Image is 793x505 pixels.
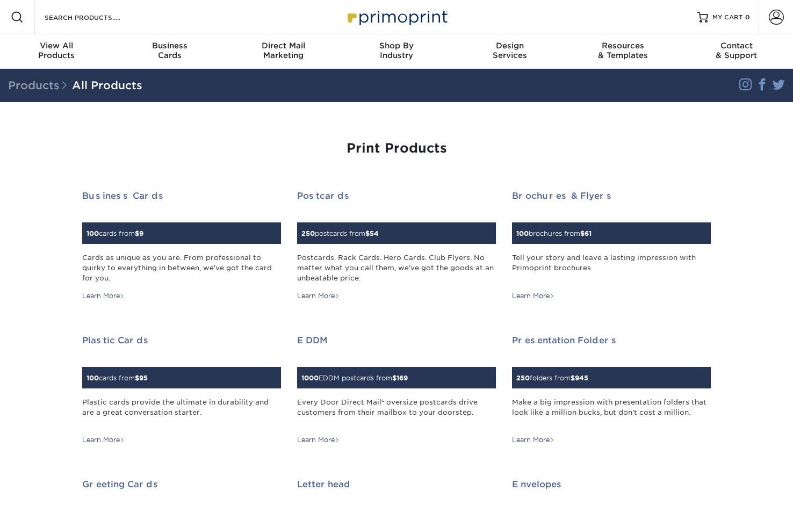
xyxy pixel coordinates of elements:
[516,374,530,382] span: 250
[86,229,99,237] span: 100
[680,41,793,50] span: Contact
[297,435,340,445] div: Learn More
[512,335,711,345] h2: Presentation Folders
[82,479,281,489] h2: Greeting Cards
[340,34,453,69] a: Shop ByIndustry
[516,229,529,237] span: 100
[392,374,396,382] span: $
[297,216,298,217] img: Postcards
[453,41,566,50] span: Design
[566,41,680,60] div: & Templates
[512,291,554,301] div: Learn More
[86,374,99,382] span: 100
[297,191,496,301] a: Postcards 250postcards from$54 Postcards. Rack Cards. Hero Cards. Club Flyers. No matter what you...
[370,229,379,237] span: 54
[516,229,592,237] small: brochures from
[745,13,750,21] span: 0
[512,216,513,217] img: Brochures & Flyers
[396,374,408,382] span: 169
[44,11,148,24] input: SEARCH PRODUCTS.....
[343,5,450,28] img: Primoprint
[712,13,743,22] span: MY CART
[301,229,315,237] span: 250
[512,191,711,301] a: Brochures & Flyers 100brochures from$61 Tell your story and leave a lasting impression with Primo...
[512,252,711,284] div: Tell your story and leave a lasting impression with Primoprint brochures.
[82,216,83,217] img: Business Cards
[86,374,148,382] small: cards from
[566,34,680,69] a: Resources& Templates
[82,141,711,156] h1: Print Products
[365,229,370,237] span: $
[297,191,496,201] h2: Postcards
[512,435,554,445] div: Learn More
[301,374,319,382] span: 1000
[512,479,711,489] h2: Envelopes
[227,41,340,50] span: Direct Mail
[82,191,281,201] h2: Business Cards
[113,41,227,60] div: Cards
[297,291,340,301] div: Learn More
[516,374,588,382] small: folders from
[512,191,711,201] h2: Brochures & Flyers
[297,479,496,489] h2: Letterhead
[82,397,281,428] div: Plastic cards provide the ultimate in durability and are a great conversation starter.
[82,291,125,301] div: Learn More
[575,374,588,382] span: 945
[340,41,453,50] span: Shop By
[301,229,379,237] small: postcards from
[113,41,227,50] span: Business
[680,41,793,60] div: & Support
[297,335,496,445] a: EDDM 1000EDDM postcards from$169 Every Door Direct Mail® oversize postcards drive customers from ...
[680,34,793,69] a: Contact& Support
[571,374,575,382] span: $
[297,335,496,345] h2: EDDM
[135,374,139,382] span: $
[82,335,281,445] a: Plastic Cards 100cards from$95 Plastic cards provide the ultimate in durability and are a great c...
[585,229,592,237] span: 61
[8,79,72,92] span: Products
[512,397,711,428] div: Make a big impression with presentation folders that look like a million bucks, but don't cost a ...
[453,41,566,60] div: Services
[297,397,496,428] div: Every Door Direct Mail® oversize postcards drive customers from their mailbox to your doorstep.
[453,34,566,69] a: DesignServices
[512,335,711,445] a: Presentation Folders 250folders from$945 Make a big impression with presentation folders that loo...
[82,252,281,284] div: Cards as unique as you are. From professional to quirky to everything in between, we've got the c...
[86,229,143,237] small: cards from
[297,252,496,284] div: Postcards. Rack Cards. Hero Cards. Club Flyers. No matter what you call them, we've got the goods...
[566,41,680,50] span: Resources
[227,34,340,69] a: Direct MailMarketing
[82,335,281,345] h2: Plastic Cards
[72,79,142,92] a: All Products
[580,229,585,237] span: $
[82,191,281,301] a: Business Cards 100cards from$9 Cards as unique as you are. From professional to quirky to everyth...
[139,229,143,237] span: 9
[135,229,139,237] span: $
[139,374,148,382] span: 95
[340,41,453,60] div: Industry
[227,41,340,60] div: Marketing
[301,374,408,382] small: EDDM postcards from
[82,435,125,445] div: Learn More
[113,34,227,69] a: BusinessCards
